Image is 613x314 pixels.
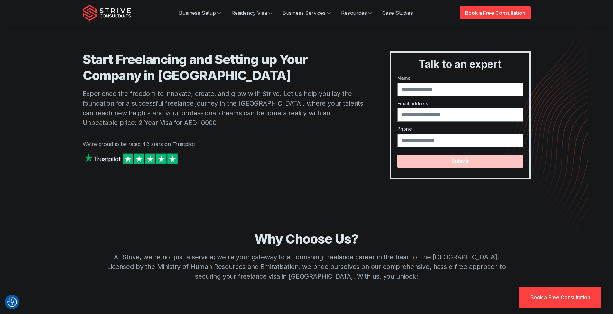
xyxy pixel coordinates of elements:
a: Resources [336,6,377,19]
button: Consent Preferences [7,297,17,307]
h3: Talk to an expert [394,58,526,71]
a: Book a Free Consultation [460,6,530,19]
label: Phone [397,125,523,132]
img: Revisit consent button [7,297,17,307]
img: Strive Consultants [83,5,131,21]
img: Strive on Trustpilot [83,152,179,166]
a: Business Setup [174,6,226,19]
label: Name [397,75,523,81]
a: Residency Visa [226,6,277,19]
p: At Strive, we're not just a service; we're your gateway to a flourishing freelance career in the ... [101,252,513,281]
p: We're proud to be rated 4.8 stars on Trustpilot [83,140,364,148]
a: Book a Free Consultation [519,287,601,308]
p: Experience the freedom to innovate, create, and grow with Strive. Let us help you lay the foundat... [83,89,364,127]
h1: Start Freelancing and Setting up Your Company in [GEOGRAPHIC_DATA] [83,51,364,84]
a: Business Services [277,6,336,19]
button: Submit [397,155,523,168]
a: Case Studies [377,6,418,19]
h2: Why Choose Us? [101,231,513,247]
label: Email address [397,100,523,107]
